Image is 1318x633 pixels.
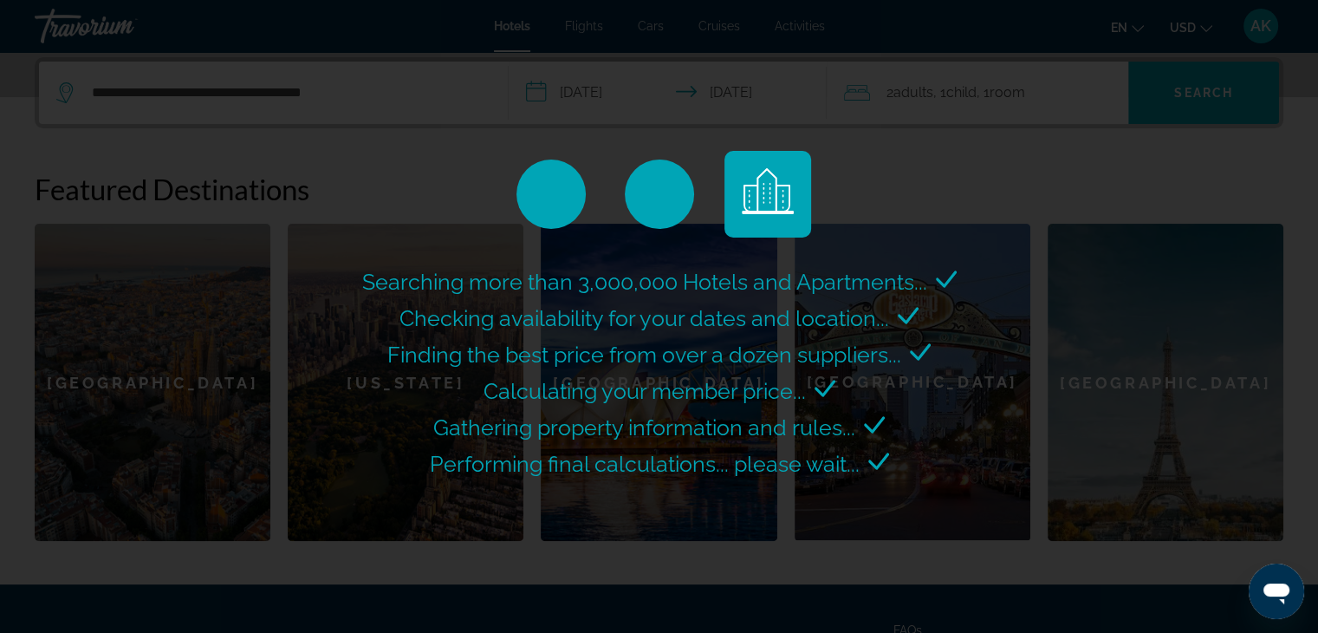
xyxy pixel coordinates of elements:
span: Checking availability for your dates and location... [399,305,889,331]
span: Performing final calculations... please wait... [430,451,860,477]
iframe: Button to launch messaging window [1249,564,1304,619]
span: Finding the best price from over a dozen suppliers... [387,342,901,368]
span: Searching more than 3,000,000 Hotels and Apartments... [362,269,927,295]
span: Gathering property information and rules... [433,414,855,440]
span: Calculating your member price... [484,378,806,404]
